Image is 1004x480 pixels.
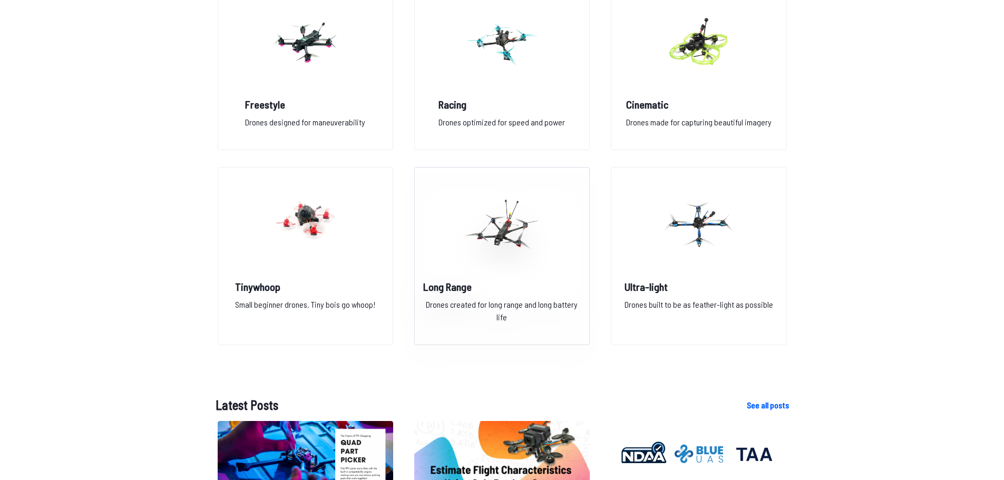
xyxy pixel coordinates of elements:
[414,167,590,345] a: image of categoryLong RangeDrones created for long range and long battery life
[438,116,565,137] p: Drones optimized for speed and power
[626,116,772,137] p: Drones made for capturing beautiful imagery
[423,279,581,294] h2: Long Range
[611,167,786,345] a: image of categoryUltra-lightDrones built to be as feather-light as possible
[245,116,365,137] p: Drones designed for maneuverability
[661,178,737,271] img: image of category
[267,178,343,271] img: image of category
[747,399,789,412] a: See all posts
[464,178,540,271] img: image of category
[218,167,393,345] a: image of categoryTinywhoopSmall beginner drones. Tiny bois go whoop!
[235,279,375,294] h2: Tinywhoop
[625,279,773,294] h2: Ultra-light
[235,298,375,332] p: Small beginner drones. Tiny bois go whoop!
[245,97,365,112] h2: Freestyle
[216,396,730,415] h1: Latest Posts
[423,298,581,332] p: Drones created for long range and long battery life
[438,97,565,112] h2: Racing
[626,97,772,112] h2: Cinematic
[625,298,773,332] p: Drones built to be as feather-light as possible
